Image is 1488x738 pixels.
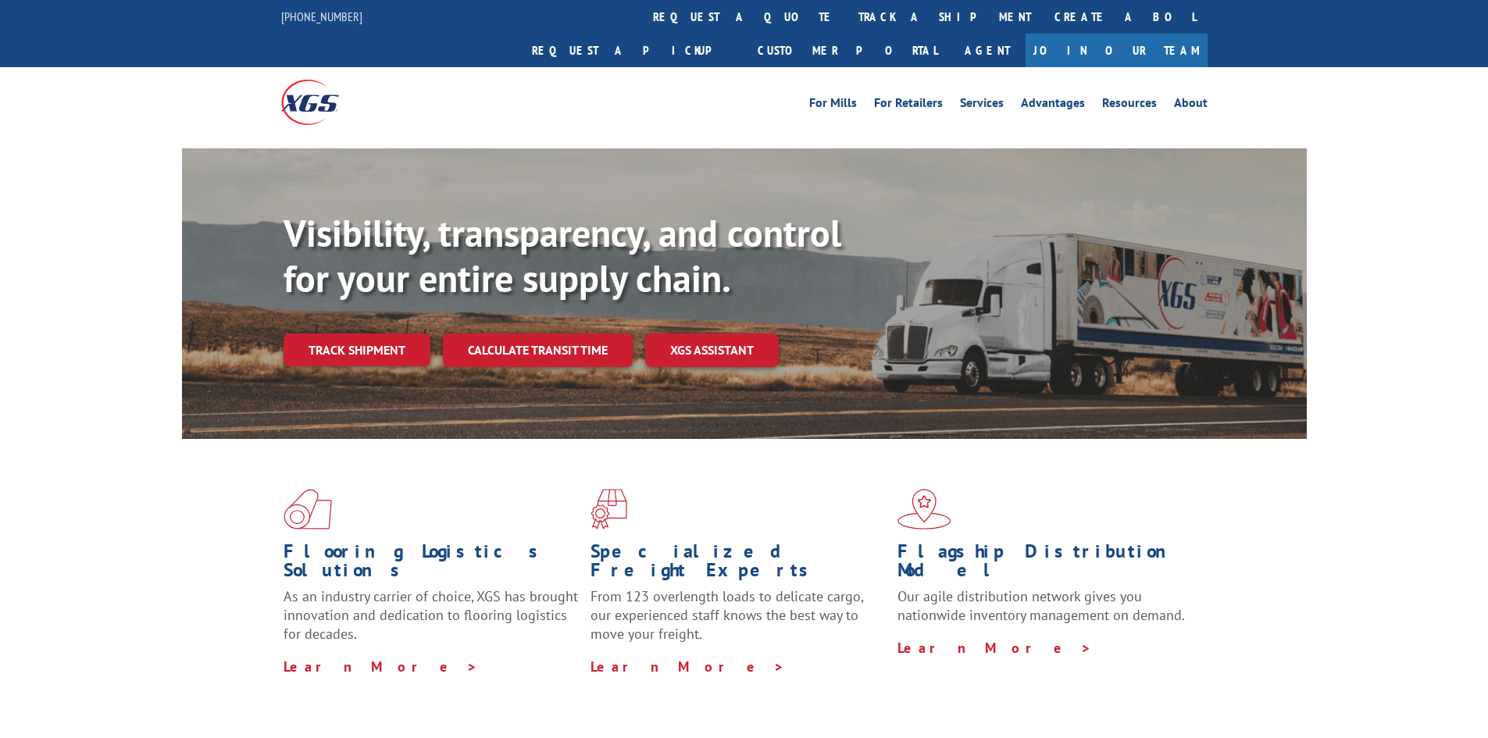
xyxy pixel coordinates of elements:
a: Learn More > [897,639,1092,657]
a: Resources [1102,97,1157,114]
a: Request a pickup [520,34,746,67]
a: Join Our Team [1026,34,1208,67]
a: Customer Portal [746,34,949,67]
p: From 123 overlength loads to delicate cargo, our experienced staff knows the best way to move you... [591,587,886,657]
a: Learn More > [591,658,785,676]
b: Visibility, transparency, and control for your entire supply chain. [284,209,841,302]
img: xgs-icon-total-supply-chain-intelligence-red [284,489,332,529]
img: xgs-icon-flagship-distribution-model-red [897,489,951,529]
h1: Flooring Logistics Solutions [284,542,579,587]
a: Learn More > [284,658,478,676]
h1: Specialized Freight Experts [591,542,886,587]
a: For Mills [809,97,857,114]
span: As an industry carrier of choice, XGS has brought innovation and dedication to flooring logistics... [284,587,578,643]
a: [PHONE_NUMBER] [281,9,362,24]
span: Our agile distribution network gives you nationwide inventory management on demand. [897,587,1185,624]
a: About [1174,97,1208,114]
a: Services [960,97,1004,114]
a: XGS ASSISTANT [645,333,779,367]
img: xgs-icon-focused-on-flooring-red [591,489,627,529]
a: Agent [949,34,1026,67]
a: Calculate transit time [443,333,633,367]
a: Track shipment [284,333,430,366]
a: For Retailers [874,97,943,114]
a: Advantages [1021,97,1085,114]
h1: Flagship Distribution Model [897,542,1193,587]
